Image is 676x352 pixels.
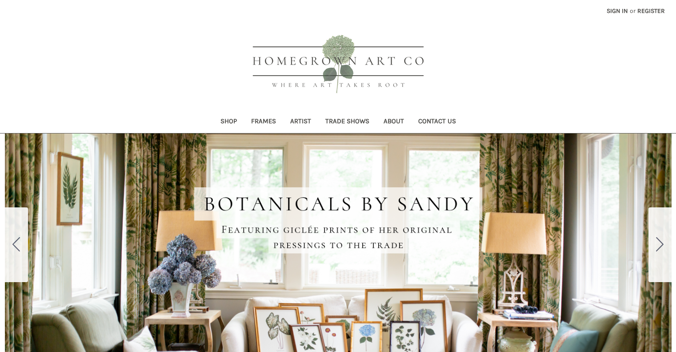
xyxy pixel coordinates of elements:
[411,111,463,133] a: Contact Us
[238,25,438,105] img: HOMEGROWN ART CO
[244,111,283,133] a: Frames
[318,111,376,133] a: Trade Shows
[213,111,244,133] a: Shop
[648,207,672,282] button: Go to slide 2
[376,111,411,133] a: About
[5,207,28,282] button: Go to slide 5
[283,111,318,133] a: Artist
[629,6,636,16] span: or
